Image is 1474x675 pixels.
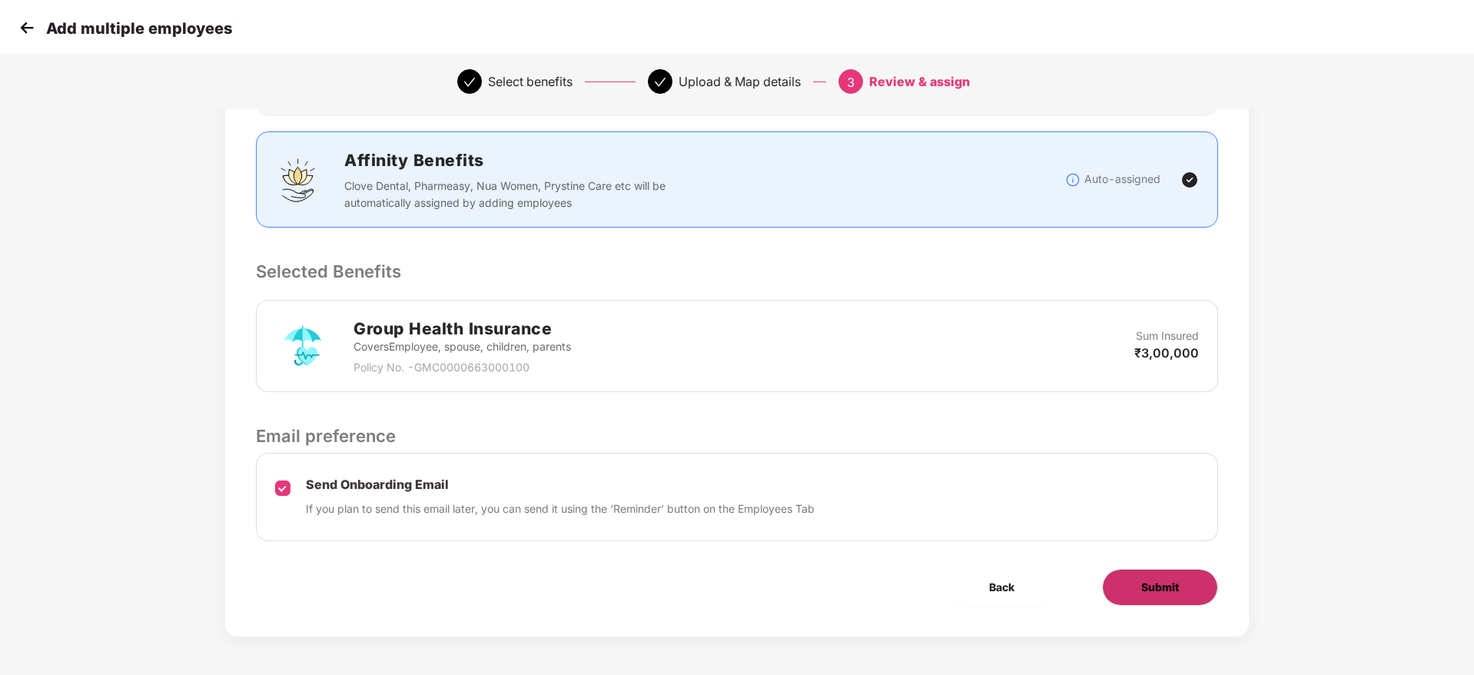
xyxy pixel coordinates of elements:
p: Auto-assigned [1084,171,1160,188]
img: svg+xml;base64,PHN2ZyBpZD0iVGljay0yNHgyNCIgeG1sbnM9Imh0dHA6Ly93d3cudzMub3JnLzIwMDAvc3ZnIiB3aWR0aD... [1180,171,1199,189]
img: svg+xml;base64,PHN2ZyBpZD0iQWZmaW5pdHlfQmVuZWZpdHMiIGRhdGEtbmFtZT0iQWZmaW5pdHkgQmVuZWZpdHMiIHhtbG... [275,157,321,203]
p: Covers Employee, spouse, children, parents [354,338,571,355]
span: check [654,76,666,88]
p: If you plan to send this email later, you can send it using the ‘Reminder’ button on the Employee... [306,500,815,517]
img: svg+xml;base64,PHN2ZyB4bWxucz0iaHR0cDovL3d3dy53My5vcmcvMjAwMC9zdmciIHdpZHRoPSIzMCIgaGVpZ2h0PSIzMC... [15,16,38,39]
img: svg+xml;base64,PHN2ZyBpZD0iSW5mb18tXzMyeDMyIiBkYXRhLW5hbWU9IkluZm8gLSAzMngzMiIgeG1sbnM9Imh0dHA6Ly... [1065,172,1081,188]
button: Back [951,569,1053,606]
span: Back [989,579,1014,596]
button: Submit [1102,569,1218,606]
div: Select benefits [488,69,573,94]
span: Submit [1141,579,1179,596]
p: Policy No. - GMC0000663000100 [354,359,571,376]
p: Email preference [256,423,1218,449]
span: 3 [847,75,855,90]
h2: Affinity Benefits [344,148,896,173]
p: Add multiple employees [46,19,232,38]
p: Clove Dental, Pharmeasy, Nua Women, Prystine Care etc will be automatically assigned by adding em... [344,178,676,211]
div: Upload & Map details [679,69,801,94]
span: check [463,76,476,88]
p: Send Onboarding Email [306,477,815,493]
p: Sum Insured [1136,328,1199,344]
p: Selected Benefits [256,258,1218,284]
img: svg+xml;base64,PHN2ZyB4bWxucz0iaHR0cDovL3d3dy53My5vcmcvMjAwMC9zdmciIHdpZHRoPSI3MiIgaGVpZ2h0PSI3Mi... [275,318,330,374]
div: Review & assign [869,69,970,94]
p: ₹3,00,000 [1134,344,1199,361]
h2: Group Health Insurance [354,316,571,341]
